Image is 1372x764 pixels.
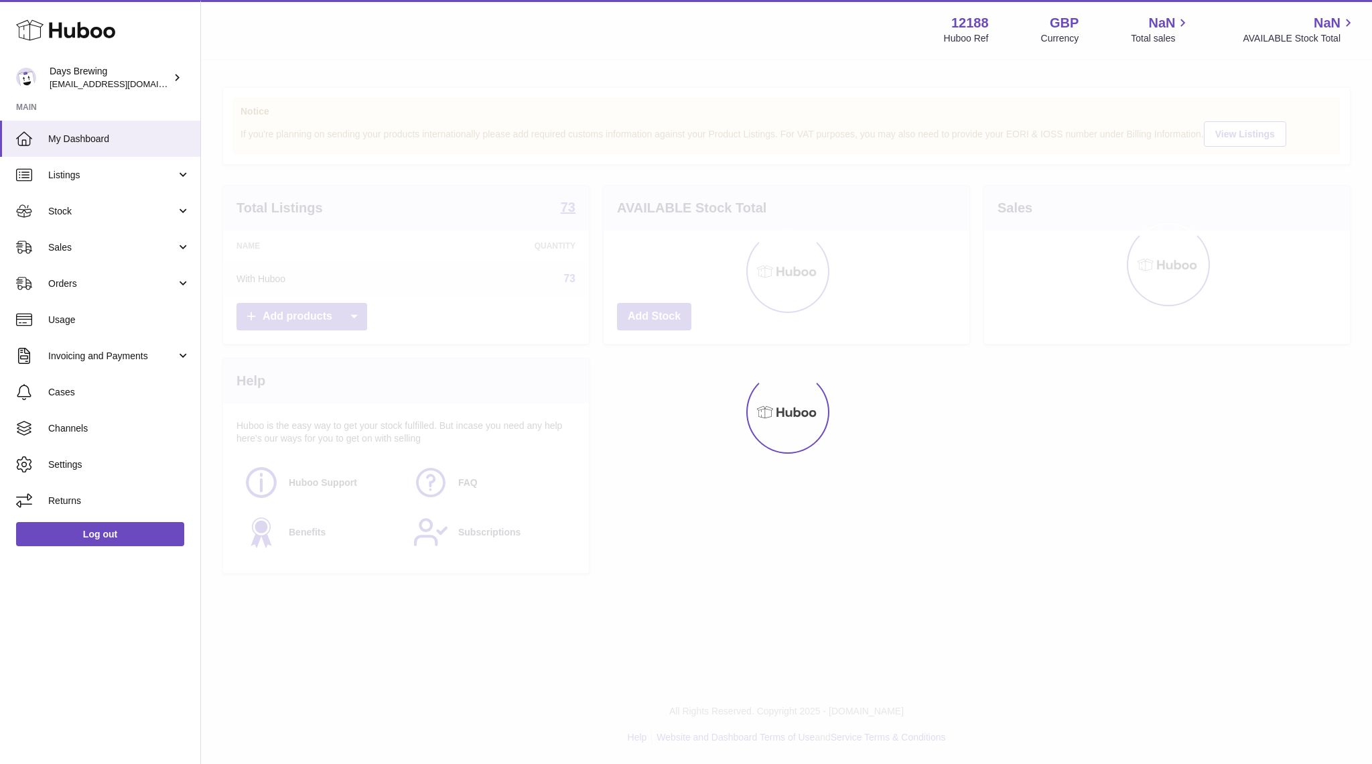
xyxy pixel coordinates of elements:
[50,65,170,90] div: Days Brewing
[1148,14,1175,32] span: NaN
[48,241,176,254] span: Sales
[1243,32,1356,45] span: AVAILABLE Stock Total
[48,314,190,326] span: Usage
[1131,32,1190,45] span: Total sales
[48,277,176,290] span: Orders
[944,32,989,45] div: Huboo Ref
[16,522,184,546] a: Log out
[48,422,190,435] span: Channels
[48,350,176,363] span: Invoicing and Payments
[1243,14,1356,45] a: NaN AVAILABLE Stock Total
[50,78,197,89] span: [EMAIL_ADDRESS][DOMAIN_NAME]
[1131,14,1190,45] a: NaN Total sales
[48,386,190,399] span: Cases
[48,205,176,218] span: Stock
[1050,14,1079,32] strong: GBP
[16,68,36,88] img: helena@daysbrewing.com
[48,169,176,182] span: Listings
[48,495,190,507] span: Returns
[951,14,989,32] strong: 12188
[1314,14,1341,32] span: NaN
[1041,32,1079,45] div: Currency
[48,133,190,145] span: My Dashboard
[48,458,190,471] span: Settings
